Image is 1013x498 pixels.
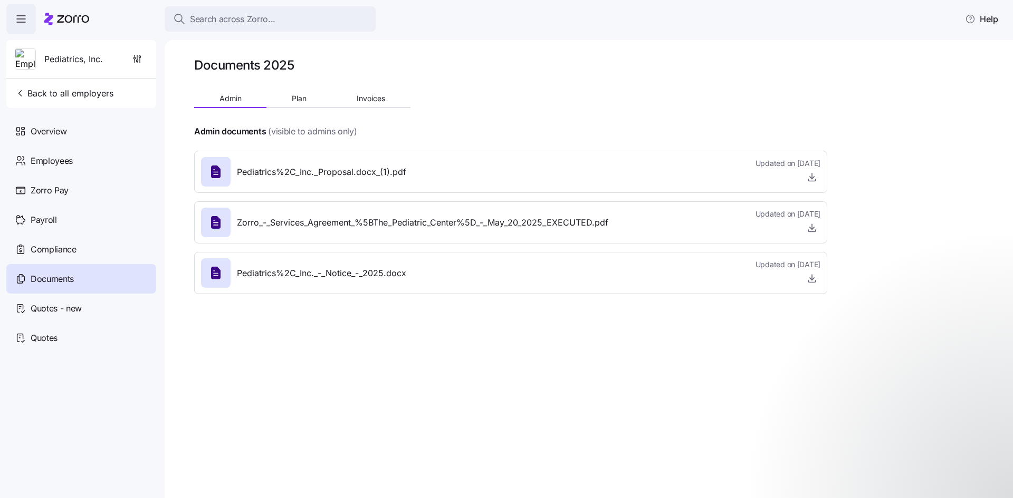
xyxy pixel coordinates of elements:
span: (visible to admins only) [268,125,357,138]
a: Payroll [6,205,156,235]
span: Search across Zorro... [190,13,275,26]
span: Updated on [DATE] [756,209,820,219]
h1: Documents 2025 [194,57,294,73]
button: Search across Zorro... [165,6,376,32]
span: Zorro_-_Services_Agreement_%5BThe_Pediatric_Center%5D_-_May_20_2025_EXECUTED.pdf [237,216,608,229]
span: Admin [219,95,242,102]
span: Quotes [31,331,58,345]
span: Pediatrics, Inc. [44,53,103,66]
span: Updated on [DATE] [756,158,820,169]
a: Quotes - new [6,294,156,323]
h4: Admin documents [194,125,266,138]
a: Employees [6,146,156,175]
a: Zorro Pay [6,175,156,205]
span: Quotes - new [31,302,82,315]
span: Updated on [DATE] [756,259,820,270]
span: Help [965,13,998,25]
a: Documents [6,264,156,294]
span: Documents [31,272,74,286]
a: Overview [6,116,156,146]
img: Employer logo [15,49,35,70]
span: Invoices [357,95,385,102]
iframe: Intercom notifications message [791,403,1002,493]
button: Back to all employers [11,83,118,104]
a: Compliance [6,235,156,264]
span: Payroll [31,213,57,227]
span: Employees [31,154,73,168]
span: Pediatrics%2C_Inc._Proposal.docx_(1).pdf [237,165,406,179]
span: Overview [31,125,66,138]
button: Help [957,8,1007,30]
span: Pediatrics%2C_Inc._-_Notice_-_2025.docx [237,267,406,280]
span: Compliance [31,243,77,256]
span: Zorro Pay [31,184,69,197]
span: Back to all employers [15,87,113,100]
a: Quotes [6,323,156,353]
span: Plan [292,95,307,102]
